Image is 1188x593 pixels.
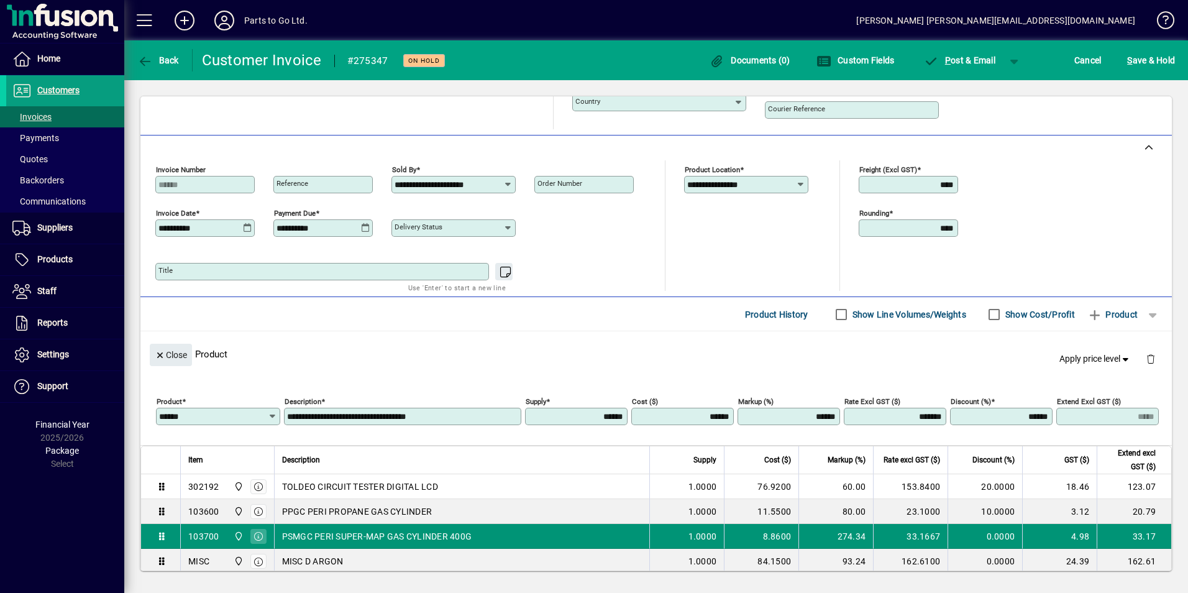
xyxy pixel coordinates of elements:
div: Customer Invoice [202,50,322,70]
button: Post & Email [917,49,1002,71]
mat-label: Invoice number [156,165,206,174]
mat-label: Country [575,97,600,106]
span: Customers [37,85,80,95]
span: PPGC PERI PROPANE GAS CYLINDER [282,505,432,518]
mat-label: Rate excl GST ($) [844,397,900,406]
td: 84.1500 [724,549,798,574]
label: Show Line Volumes/Weights [850,308,966,321]
span: Communications [12,196,86,206]
span: 1.0000 [688,555,717,568]
a: Knowledge Base [1148,2,1172,43]
a: Home [6,44,124,75]
button: Delete [1136,344,1166,374]
span: Close [155,345,187,365]
span: Settings [37,349,69,359]
mat-label: Payment due [274,209,316,218]
span: Quotes [12,154,48,164]
button: Product [1081,303,1144,326]
td: 0.0000 [948,524,1022,549]
div: Product [140,331,1172,377]
span: Description [282,453,320,467]
span: Supply [693,453,716,467]
app-page-header-button: Close [147,349,195,360]
td: 20.0000 [948,474,1022,499]
span: DAE - Bulk Store [231,530,245,543]
a: Communications [6,191,124,212]
span: Product History [745,305,808,324]
span: Support [37,381,68,391]
div: [PERSON_NAME] [PERSON_NAME][EMAIL_ADDRESS][DOMAIN_NAME] [856,11,1135,30]
mat-label: Reference [276,179,308,188]
mat-label: Description [285,397,321,406]
span: Product [1087,305,1138,324]
td: 0.0000 [948,549,1022,574]
div: 302192 [188,480,219,493]
span: Reports [37,318,68,328]
td: 8.8600 [724,524,798,549]
mat-label: Supply [526,397,546,406]
div: 23.1000 [881,505,940,518]
span: PSMGC PERI SUPER-MAP GAS CYLINDER 400G [282,530,472,543]
span: Apply price level [1059,352,1131,365]
div: 103600 [188,505,219,518]
app-page-header-button: Back [124,49,193,71]
a: Suppliers [6,213,124,244]
span: Extend excl GST ($) [1105,446,1156,474]
span: Home [37,53,60,63]
app-page-header-button: Delete [1136,353,1166,364]
mat-label: Order number [537,179,582,188]
a: Invoices [6,106,124,127]
a: Settings [6,339,124,370]
td: 93.24 [798,549,873,574]
td: 60.00 [798,474,873,499]
button: Add [165,9,204,32]
span: Financial Year [35,420,89,430]
a: Staff [6,276,124,307]
a: Support [6,371,124,402]
td: 24.39 [1022,549,1097,574]
span: Products [37,254,73,264]
span: 1.0000 [688,505,717,518]
a: Payments [6,127,124,149]
span: Documents (0) [710,55,790,65]
div: Parts to Go Ltd. [244,11,308,30]
a: Products [6,244,124,275]
span: Payments [12,133,59,143]
button: Save & Hold [1124,49,1178,71]
td: 3.12 [1022,499,1097,524]
div: 153.8400 [881,480,940,493]
span: DAE - Bulk Store [231,480,245,494]
span: 1.0000 [688,530,717,543]
mat-label: Cost ($) [632,397,658,406]
a: Backorders [6,170,124,191]
span: ost & Email [923,55,995,65]
span: DAE - Bulk Store [231,554,245,568]
span: Item [188,453,203,467]
td: 20.79 [1097,499,1171,524]
button: Back [134,49,182,71]
span: MISC D ARGON [282,555,344,568]
div: 162.6100 [881,555,940,568]
button: Product History [740,303,813,326]
mat-label: Title [158,266,173,275]
span: On hold [408,57,440,65]
span: DAE - Bulk Store [231,505,245,518]
span: Rate excl GST ($) [884,453,940,467]
span: Cost ($) [764,453,791,467]
mat-label: Markup (%) [738,397,774,406]
span: Suppliers [37,223,73,232]
span: Discount (%) [972,453,1015,467]
td: 33.17 [1097,524,1171,549]
a: Quotes [6,149,124,170]
span: 1.0000 [688,480,717,493]
button: Close [150,344,192,366]
mat-label: Freight (excl GST) [859,165,917,174]
span: Backorders [12,175,64,185]
span: Markup (%) [828,453,866,467]
mat-hint: Use 'Enter' to start a new line [408,280,506,295]
span: Package [45,446,79,456]
mat-label: Product location [685,165,740,174]
span: P [945,55,951,65]
span: TOLDEO CIRCUIT TESTER DIGITAL LCD [282,480,438,493]
mat-label: Delivery status [395,223,442,231]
